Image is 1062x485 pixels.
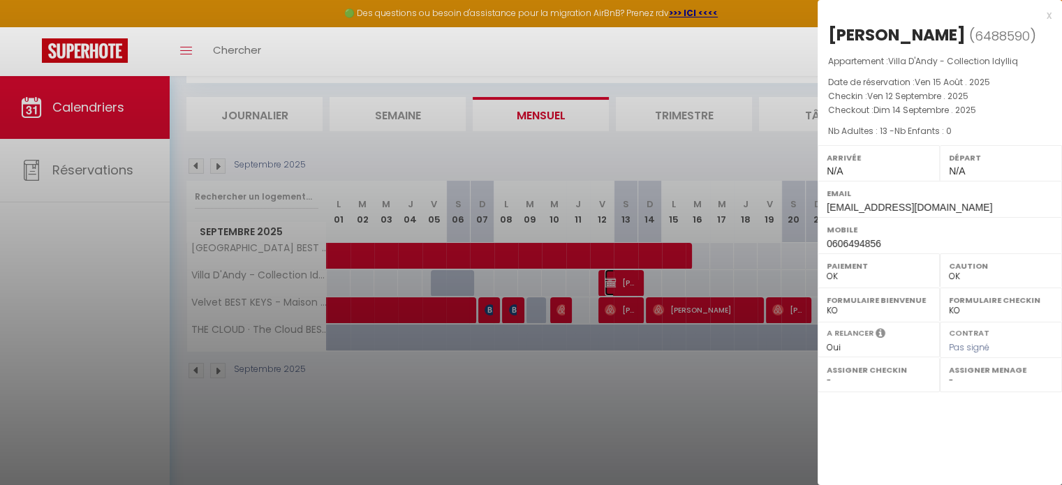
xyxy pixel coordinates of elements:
span: ( ) [969,26,1036,45]
label: Contrat [949,327,989,336]
span: N/A [827,165,843,177]
span: Nb Enfants : 0 [894,125,952,137]
span: Pas signé [949,341,989,353]
label: Paiement [827,259,931,273]
label: Formulaire Bienvenue [827,293,931,307]
span: Dim 14 Septembre . 2025 [873,104,976,116]
span: N/A [949,165,965,177]
i: Sélectionner OUI si vous souhaiter envoyer les séquences de messages post-checkout [876,327,885,343]
div: [PERSON_NAME] [828,24,966,46]
p: Checkout : [828,103,1052,117]
label: Caution [949,259,1053,273]
span: Villa D'Andy - Collection Idylliq [888,55,1018,67]
label: Formulaire Checkin [949,293,1053,307]
label: Assigner Menage [949,363,1053,377]
label: Email [827,186,1053,200]
span: [EMAIL_ADDRESS][DOMAIN_NAME] [827,202,992,213]
span: 0606494856 [827,238,881,249]
label: Mobile [827,223,1053,237]
div: x [818,7,1052,24]
label: A relancer [827,327,873,339]
label: Arrivée [827,151,931,165]
span: Ven 15 Août . 2025 [915,76,990,88]
label: Assigner Checkin [827,363,931,377]
span: 6488590 [975,27,1030,45]
p: Appartement : [828,54,1052,68]
label: Départ [949,151,1053,165]
p: Checkin : [828,89,1052,103]
span: Ven 12 Septembre . 2025 [867,90,968,102]
span: Nb Adultes : 13 - [828,125,952,137]
p: Date de réservation : [828,75,1052,89]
